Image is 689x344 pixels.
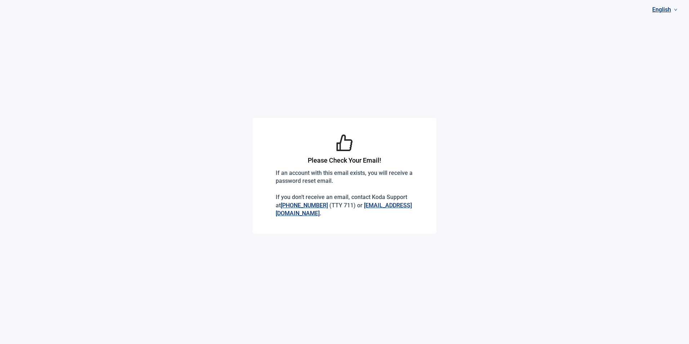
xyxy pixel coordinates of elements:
a: [EMAIL_ADDRESS][DOMAIN_NAME] [276,202,412,217]
p: If an account with this email exists, you will receive a password reset email. If you don’t recei... [276,169,413,217]
a: [PHONE_NUMBER] [281,202,328,209]
h1: Please Check Your Email! [276,155,413,166]
span: like [335,134,354,152]
span: down [674,8,677,12]
a: Current language: English [649,4,680,16]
